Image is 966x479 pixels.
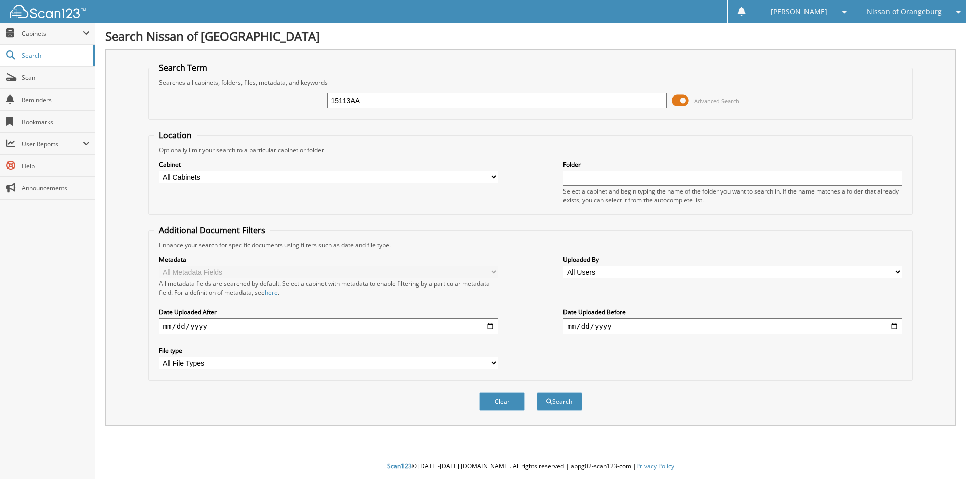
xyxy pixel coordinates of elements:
[154,146,908,154] div: Optionally limit your search to a particular cabinet or folder
[154,130,197,141] legend: Location
[159,255,498,264] label: Metadata
[154,241,908,249] div: Enhance your search for specific documents using filters such as date and file type.
[22,118,90,126] span: Bookmarks
[22,140,83,148] span: User Reports
[22,184,90,193] span: Announcements
[95,454,966,479] div: © [DATE]-[DATE] [DOMAIN_NAME]. All rights reserved | appg02-scan123-com |
[916,431,966,479] iframe: Chat Widget
[479,392,525,411] button: Clear
[22,29,83,38] span: Cabinets
[22,51,88,60] span: Search
[22,95,90,104] span: Reminders
[563,255,902,264] label: Uploaded By
[387,462,412,470] span: Scan123
[636,462,674,470] a: Privacy Policy
[105,28,956,44] h1: Search Nissan of [GEOGRAPHIC_DATA]
[867,9,942,15] span: Nissan of Orangeburg
[159,318,498,334] input: start
[771,9,827,15] span: [PERSON_NAME]
[159,160,498,169] label: Cabinet
[694,97,739,105] span: Advanced Search
[10,5,86,18] img: scan123-logo-white.svg
[22,162,90,170] span: Help
[159,308,498,316] label: Date Uploaded After
[154,62,212,73] legend: Search Term
[159,346,498,355] label: File type
[537,392,582,411] button: Search
[154,225,270,236] legend: Additional Document Filters
[154,78,908,87] div: Searches all cabinets, folders, files, metadata, and keywords
[22,73,90,82] span: Scan
[159,279,498,297] div: All metadata fields are searched by default. Select a cabinet with metadata to enable filtering b...
[563,160,902,169] label: Folder
[265,288,278,297] a: here
[563,187,902,204] div: Select a cabinet and begin typing the name of the folder you want to search in. If the name match...
[563,308,902,316] label: Date Uploaded Before
[563,318,902,334] input: end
